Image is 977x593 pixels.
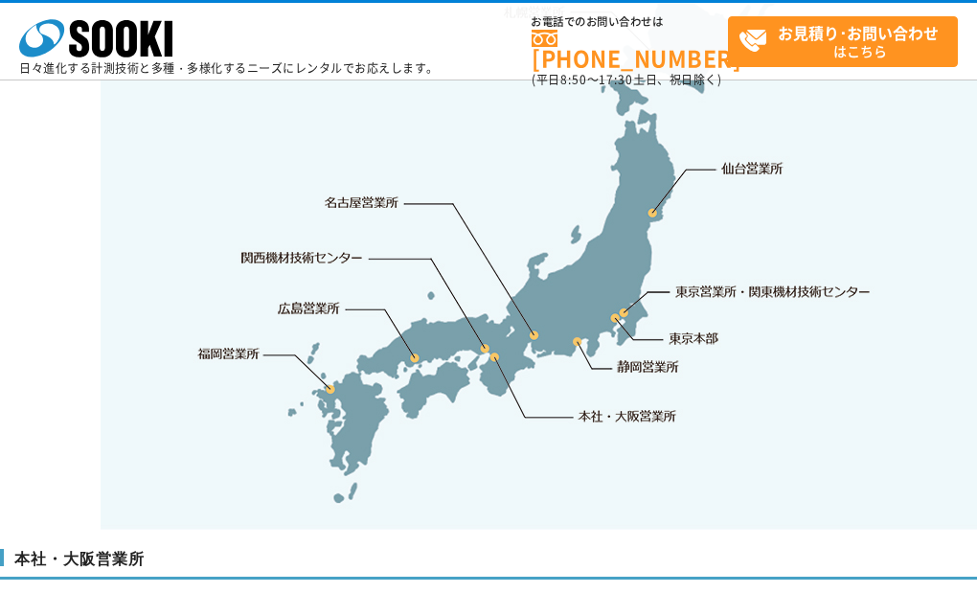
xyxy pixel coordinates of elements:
[532,71,721,88] span: (平日 ～ 土日、祝日除く)
[532,30,728,69] a: [PHONE_NUMBER]
[728,16,958,67] a: お見積り･お問い合わせはこちら
[279,298,341,317] a: 広島営業所
[676,282,873,301] a: 東京営業所・関東機材技術センター
[197,344,260,363] a: 福岡営業所
[19,62,439,74] p: 日々進化する計測技術と多種・多様化するニーズにレンタルでお応えします。
[325,194,399,213] a: 名古屋営業所
[617,357,679,376] a: 静岡営業所
[778,21,939,44] strong: お見積り･お問い合わせ
[599,71,633,88] span: 17:30
[577,406,677,425] a: 本社・大阪営業所
[721,159,784,178] a: 仙台営業所
[532,16,728,28] span: お電話でのお問い合わせは
[670,330,719,349] a: 東京本部
[560,71,587,88] span: 8:50
[738,17,957,65] span: はこちら
[241,248,363,267] a: 関西機材技術センター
